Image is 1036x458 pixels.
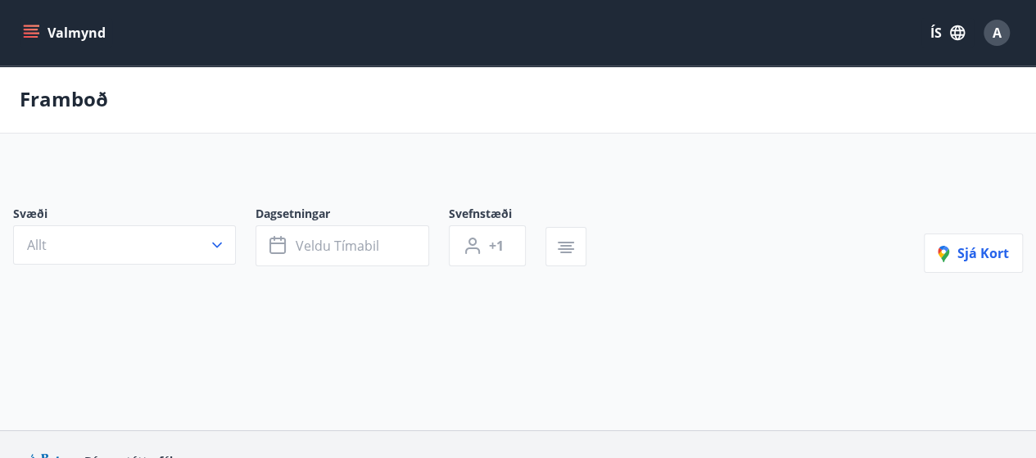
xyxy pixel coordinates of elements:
[938,244,1009,262] span: Sjá kort
[924,234,1023,273] button: Sjá kort
[489,237,504,255] span: +1
[20,18,112,48] button: menu
[449,206,545,225] span: Svefnstæði
[993,24,1002,42] span: A
[449,225,526,266] button: +1
[256,225,429,266] button: Veldu tímabil
[977,13,1016,52] button: A
[20,85,108,113] p: Framboð
[27,236,47,254] span: Allt
[13,225,236,265] button: Allt
[296,237,379,255] span: Veldu tímabil
[256,206,449,225] span: Dagsetningar
[13,206,256,225] span: Svæði
[921,18,974,48] button: ÍS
